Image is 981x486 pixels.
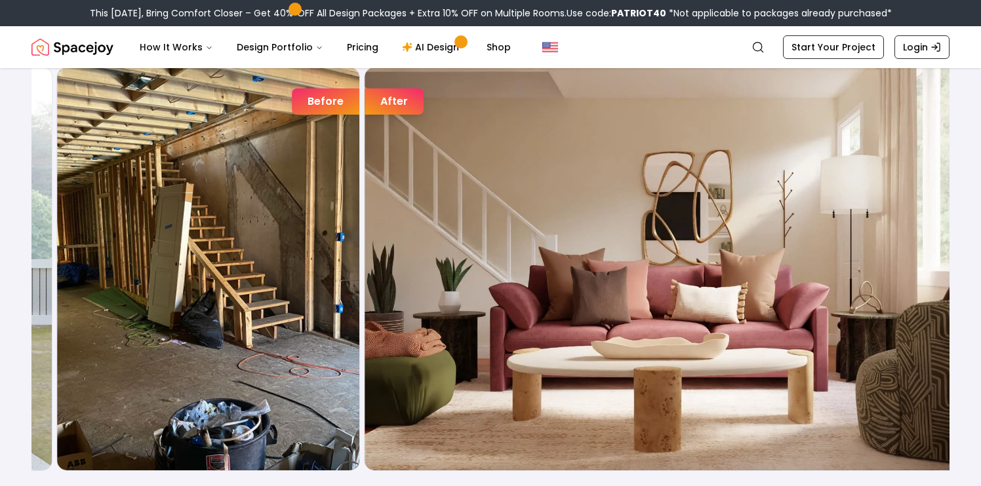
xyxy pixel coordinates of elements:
[31,67,950,471] div: Carousel
[666,7,892,20] span: *Not applicable to packages already purchased*
[226,34,334,60] button: Design Portfolio
[894,35,950,59] a: Login
[611,7,666,20] b: PATRIOT40
[129,34,521,60] nav: Main
[56,67,974,471] div: 1 / 7
[391,34,473,60] a: AI Design
[365,67,974,470] img: Living Room design after designing with Spacejoy
[129,34,224,60] button: How It Works
[336,34,389,60] a: Pricing
[292,88,359,115] div: Before
[31,34,113,60] img: Spacejoy Logo
[476,34,521,60] a: Shop
[31,34,113,60] a: Spacejoy
[542,39,558,55] img: United States
[57,67,359,470] img: Living Room design before designing with Spacejoy
[567,7,666,20] span: Use code:
[90,7,892,20] div: This [DATE], Bring Comfort Closer – Get 40% OFF All Design Packages + Extra 10% OFF on Multiple R...
[365,88,424,115] div: After
[783,35,884,59] a: Start Your Project
[31,26,950,68] nav: Global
